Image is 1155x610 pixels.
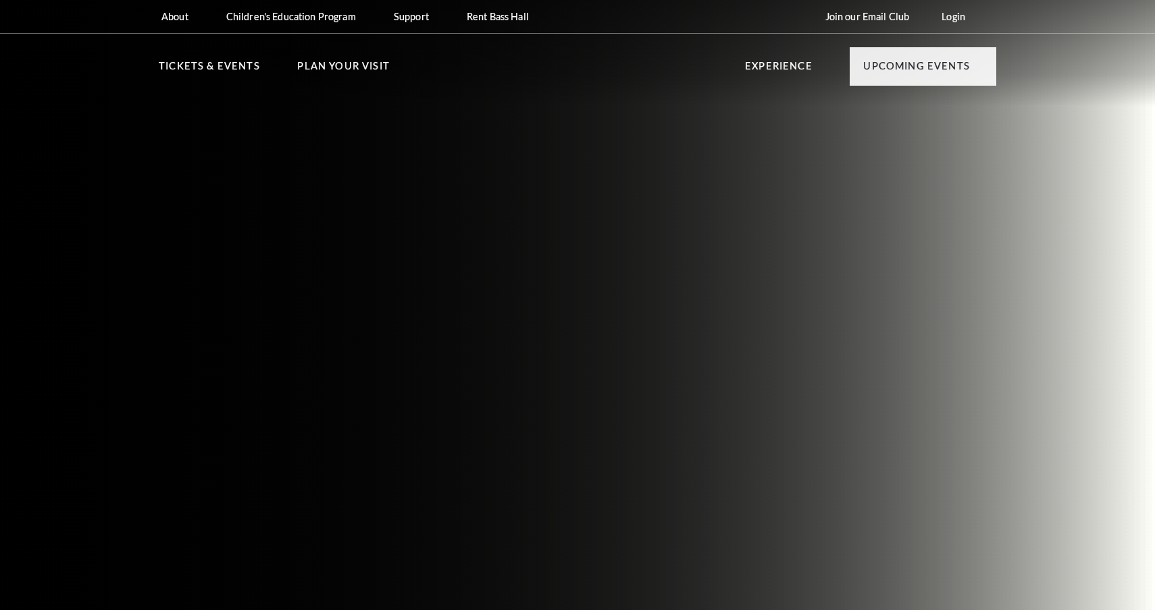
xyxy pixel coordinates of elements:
[394,11,429,22] p: Support
[863,58,970,82] p: Upcoming Events
[745,58,813,82] p: Experience
[226,11,356,22] p: Children's Education Program
[159,58,260,82] p: Tickets & Events
[161,11,188,22] p: About
[467,11,529,22] p: Rent Bass Hall
[297,58,390,82] p: Plan Your Visit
